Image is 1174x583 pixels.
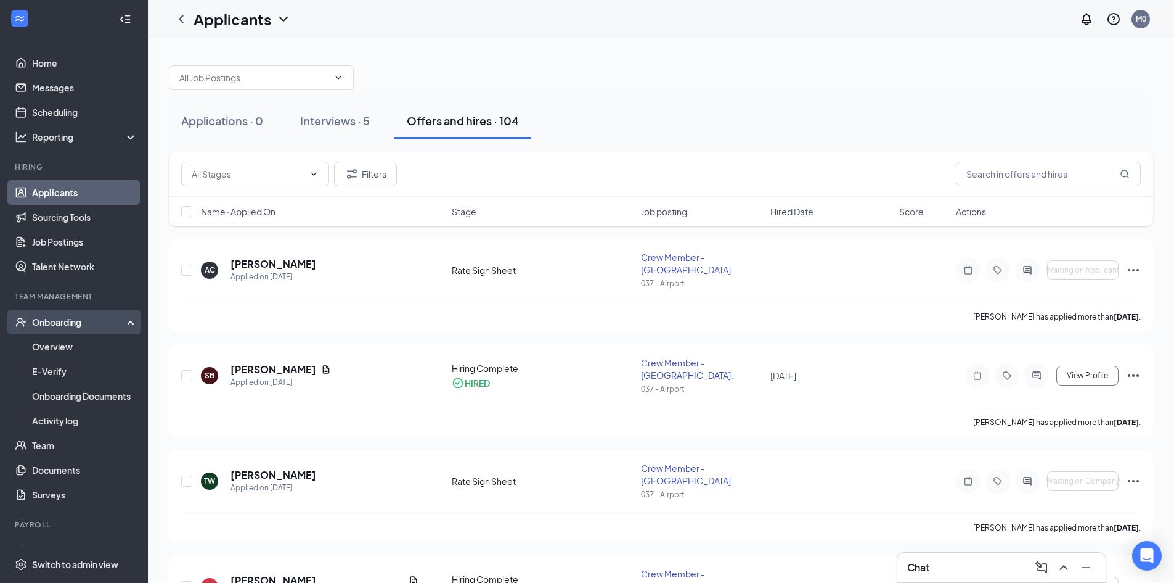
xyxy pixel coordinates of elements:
div: Reporting [32,131,138,143]
svg: Collapse [119,13,131,25]
span: Job posting [641,205,687,218]
span: View Profile [1067,371,1108,380]
svg: Note [970,371,985,381]
div: Offers and hires · 104 [407,113,519,128]
h5: [PERSON_NAME] [230,363,316,376]
span: Name · Applied On [201,205,275,218]
svg: Tag [1000,371,1014,381]
div: Payroll [15,519,135,530]
span: Stage [452,205,476,218]
svg: Tag [990,265,1005,275]
svg: ActiveChat [1020,476,1035,486]
h5: [PERSON_NAME] [230,468,316,482]
svg: UserCheck [15,316,27,328]
div: Team Management [15,291,135,302]
a: Documents [32,458,137,482]
a: Team [32,433,137,458]
svg: ChevronLeft [174,12,189,27]
h5: [PERSON_NAME] [230,257,316,271]
svg: Ellipses [1126,474,1141,489]
a: Applicants [32,180,137,205]
a: Overview [32,334,137,359]
svg: ChevronUp [1056,560,1071,575]
svg: ComposeMessage [1034,560,1049,575]
div: M0 [1136,14,1146,24]
p: [PERSON_NAME] has applied more than . [973,312,1141,322]
svg: ActiveChat [1029,371,1044,381]
div: SB [205,370,214,381]
h1: Applicants [194,9,271,30]
svg: Ellipses [1126,263,1141,278]
button: Waiting on Company [1047,471,1119,491]
a: Onboarding Documents [32,384,137,408]
a: Activity log [32,408,137,433]
div: Interviews · 5 [300,113,370,128]
div: 037 - Airport [641,384,762,394]
button: Waiting on Applicant [1047,260,1119,280]
svg: Ellipses [1126,368,1141,383]
b: [DATE] [1114,523,1139,532]
div: Rate Sign Sheet [452,264,634,276]
div: Hiring [15,162,135,172]
span: Score [899,205,924,218]
span: [DATE] [770,370,796,381]
div: Crew Member - [GEOGRAPHIC_DATA]. [641,251,762,276]
svg: Note [961,476,976,486]
div: Applied on [DATE] [230,482,316,494]
div: HIRED [465,377,490,389]
a: Home [32,51,137,75]
svg: Document [321,365,331,374]
div: Applied on [DATE] [230,376,331,389]
div: TW [204,476,215,486]
b: [DATE] [1114,312,1139,321]
p: [PERSON_NAME] has applied more than . [973,417,1141,428]
span: Waiting on Company [1046,477,1120,486]
div: 037 - Airport [641,489,762,500]
svg: Note [961,265,976,275]
svg: ChevronDown [333,73,343,83]
button: Filter Filters [334,162,397,186]
input: All Job Postings [179,71,328,85]
svg: Minimize [1078,560,1093,575]
p: [PERSON_NAME] has applied more than . [973,523,1141,533]
a: Messages [32,75,137,100]
div: Applied on [DATE] [230,271,316,283]
svg: Settings [15,558,27,571]
div: 037 - Airport [641,278,762,289]
button: Minimize [1076,558,1096,577]
b: [DATE] [1114,418,1139,427]
svg: Analysis [15,131,27,143]
div: Open Intercom Messenger [1132,541,1162,571]
input: All Stages [192,167,304,181]
button: ChevronUp [1054,558,1074,577]
h3: Chat [907,561,929,574]
button: View Profile [1056,366,1119,386]
a: Job Postings [32,229,137,254]
svg: ChevronDown [309,169,319,179]
div: Hiring Complete [452,362,634,374]
svg: QuestionInfo [1106,12,1121,27]
a: Surveys [32,482,137,507]
div: AC [205,265,215,275]
div: Crew Member - [GEOGRAPHIC_DATA]. [641,462,762,487]
svg: Notifications [1079,12,1094,27]
button: ComposeMessage [1032,558,1051,577]
svg: Filter [344,167,359,181]
div: Crew Member - [GEOGRAPHIC_DATA]. [641,357,762,381]
a: Talent Network [32,254,137,279]
div: Rate Sign Sheet [452,475,634,487]
span: Hired Date [770,205,813,218]
a: Sourcing Tools [32,205,137,229]
a: Scheduling [32,100,137,125]
input: Search in offers and hires [956,162,1141,186]
div: Applications · 0 [181,113,263,128]
svg: WorkstreamLogo [14,12,26,25]
svg: ActiveChat [1020,265,1035,275]
span: Actions [956,205,986,218]
svg: ChevronDown [276,12,291,27]
a: PayrollCrown [32,538,137,563]
svg: Tag [990,476,1005,486]
div: Switch to admin view [32,558,118,571]
svg: CheckmarkCircle [452,377,464,389]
